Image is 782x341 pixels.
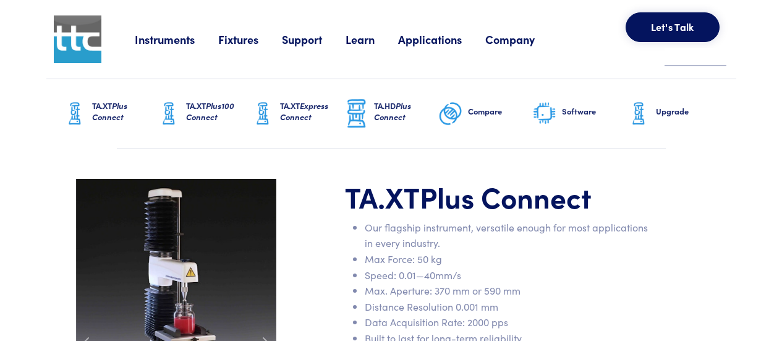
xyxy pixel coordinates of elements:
li: Speed: 0.01—40mm/s [365,267,653,283]
li: Max. Aperture: 370 mm or 590 mm [365,283,653,299]
h6: TA.XT [92,100,156,123]
h6: Upgrade [656,106,720,117]
span: Express Connect [280,100,328,123]
a: Company [485,32,558,47]
img: ttc_logo_1x1_v1.0.png [54,15,101,63]
a: TA.XTPlus100 Connect [156,79,250,149]
button: Let's Talk [626,12,720,42]
a: TA.XTExpress Connect [250,79,344,149]
h1: TA.XT [345,179,653,215]
img: ta-xt-graphic.png [62,98,87,129]
a: Applications [398,32,485,47]
span: Plus Connect [420,176,592,216]
img: ta-xt-graphic.png [626,98,651,129]
img: ta-xt-graphic.png [156,98,181,129]
a: Software [532,79,626,149]
a: Fixtures [218,32,282,47]
img: compare-graphic.png [438,98,463,129]
h6: TA.HD [374,100,438,123]
span: Plus Connect [374,100,411,123]
img: software-graphic.png [532,101,557,127]
a: Compare [438,79,532,149]
a: Support [282,32,346,47]
img: ta-xt-graphic.png [250,98,275,129]
img: ta-hd-graphic.png [344,98,369,130]
h6: Software [562,106,626,117]
a: Instruments [135,32,218,47]
li: Data Acquisition Rate: 2000 pps [365,314,653,330]
li: Distance Resolution 0.001 mm [365,299,653,315]
span: Plus Connect [92,100,127,123]
h6: TA.XT [186,100,250,123]
h6: TA.XT [280,100,344,123]
li: Our flagship instrument, versatile enough for most applications in every industry. [365,220,653,251]
h6: Compare [468,106,532,117]
span: Plus100 Connect [186,100,234,123]
a: TA.XTPlus Connect [62,79,156,149]
li: Max Force: 50 kg [365,251,653,267]
a: TA.HDPlus Connect [344,79,438,149]
a: Learn [346,32,398,47]
a: Upgrade [626,79,720,149]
